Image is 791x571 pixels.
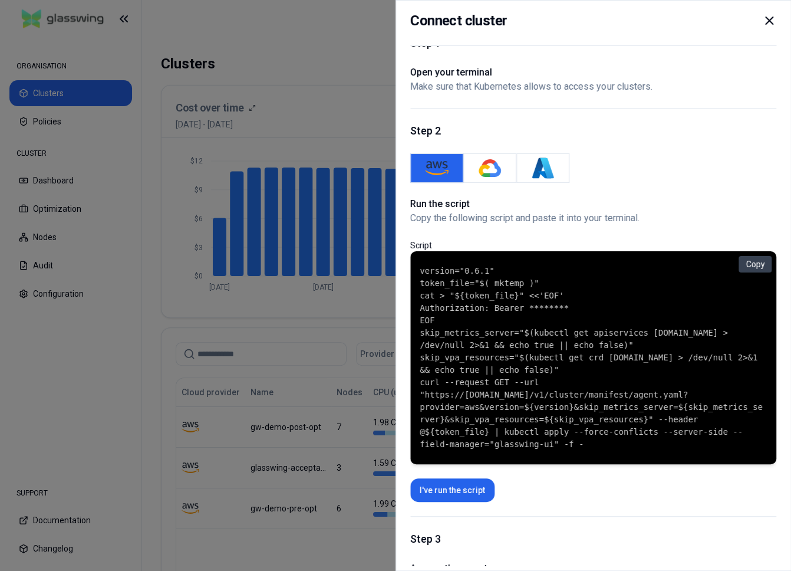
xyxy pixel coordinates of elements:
p: Copy the following script and paste it into your terminal. [410,211,776,225]
h1: Open your terminal [410,65,652,80]
h1: Step 2 [410,123,776,139]
button: Azure [516,153,569,183]
img: AWS [425,156,449,180]
h1: Step 3 [410,531,776,547]
p: Script [410,239,776,251]
h1: Run the script [410,197,776,211]
button: AWS [410,153,463,183]
p: Make sure that Kubernetes allows to access your clusters. [410,80,652,94]
code: version="0.6.1" token_file="$( mktemp )" cat > "${token_file}" <<'EOF' Authorization: Bearer ****... [420,265,767,451]
img: Azure [531,156,555,180]
h2: Connect cluster [410,10,507,31]
img: GKE [478,156,502,180]
button: I've run the script [410,478,495,502]
button: Copy [739,256,772,273]
button: GKE [463,153,516,183]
